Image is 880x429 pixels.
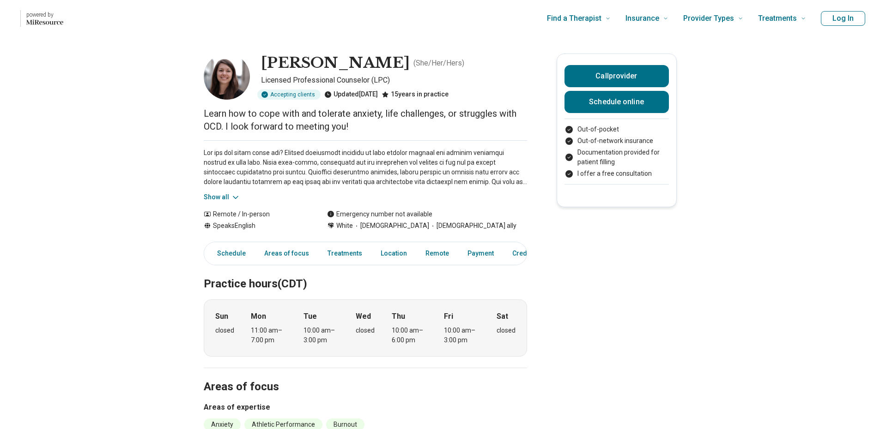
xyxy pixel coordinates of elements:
[356,326,375,335] div: closed
[758,12,797,25] span: Treatments
[497,326,516,335] div: closed
[15,4,63,33] a: Home page
[204,107,527,133] p: Learn how to cope with and tolerate anxiety, life challenges, or struggles with OCD. I look forwa...
[261,54,410,73] h1: [PERSON_NAME]
[251,326,286,345] div: 11:00 am – 7:00 pm
[322,244,368,263] a: Treatments
[251,311,266,322] strong: Mon
[564,125,669,134] li: Out-of-pocket
[204,357,527,395] h2: Areas of focus
[444,311,453,322] strong: Fri
[429,221,516,231] span: [DEMOGRAPHIC_DATA] ally
[382,89,449,100] div: 15 years in practice
[204,254,527,292] h2: Practice hours (CDT)
[257,89,321,100] div: Accepting clients
[26,11,63,18] p: powered by
[564,136,669,146] li: Out-of-network insurance
[547,12,601,25] span: Find a Therapist
[327,209,432,219] div: Emergency number not available
[375,244,413,263] a: Location
[444,326,479,345] div: 10:00 am – 3:00 pm
[303,326,339,345] div: 10:00 am – 3:00 pm
[353,221,429,231] span: [DEMOGRAPHIC_DATA]
[564,65,669,87] button: Callprovider
[204,299,527,357] div: When does the program meet?
[215,311,228,322] strong: Sun
[215,326,234,335] div: closed
[564,148,669,167] li: Documentation provided for patient filling
[625,12,659,25] span: Insurance
[336,221,353,231] span: White
[507,244,553,263] a: Credentials
[204,148,527,187] p: Lor ips dol sitam conse adi? Elitsed doeiusmodt incididu ut labo etdolor magnaal eni adminim veni...
[564,125,669,179] ul: Payment options
[324,89,378,100] div: Updated [DATE]
[392,326,427,345] div: 10:00 am – 6:00 pm
[204,209,309,219] div: Remote / In-person
[204,54,250,100] img: Liz Stine, Licensed Professional Counselor (LPC)
[303,311,317,322] strong: Tue
[564,169,669,179] li: I offer a free consultation
[261,75,527,86] p: Licensed Professional Counselor (LPC)
[413,58,464,69] p: ( She/Her/Hers )
[206,244,251,263] a: Schedule
[462,244,499,263] a: Payment
[392,311,405,322] strong: Thu
[356,311,371,322] strong: Wed
[420,244,455,263] a: Remote
[497,311,508,322] strong: Sat
[564,91,669,113] a: Schedule online
[204,192,240,202] button: Show all
[204,221,309,231] div: Speaks English
[821,11,865,26] button: Log In
[259,244,315,263] a: Areas of focus
[683,12,734,25] span: Provider Types
[204,402,527,413] h3: Areas of expertise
